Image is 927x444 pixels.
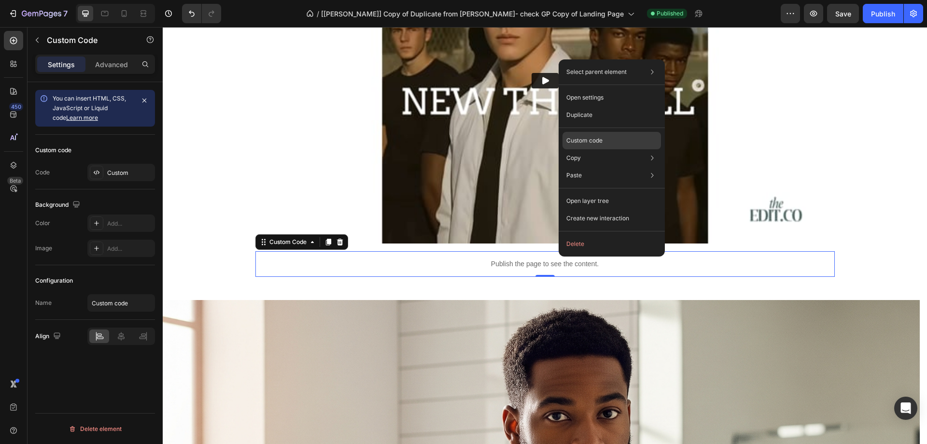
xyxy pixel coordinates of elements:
div: Custom code [35,146,71,155]
p: Create new interaction [566,214,629,223]
p: Advanced [95,59,128,70]
div: Align [35,330,63,343]
div: Background [35,199,82,212]
p: Open settings [566,93,604,102]
span: Save [835,10,851,18]
p: Duplicate [566,111,592,119]
button: Publish [863,4,903,23]
div: Name [35,299,52,307]
div: Custom Code [105,211,146,219]
p: 7 [63,8,68,19]
span: [[PERSON_NAME]] Copy of Duplicate from [PERSON_NAME]- check GP Copy of Landing Page [321,9,624,19]
div: Beta [7,177,23,185]
div: Delete element [69,423,122,435]
div: Publish [871,9,895,19]
div: Add... [107,244,153,253]
div: Color [35,219,50,228]
div: Configuration [35,276,73,285]
a: Learn more [66,114,98,121]
p: Custom Code [47,34,129,46]
button: 7 [4,4,72,23]
div: Add... [107,219,153,228]
div: Undo/Redo [182,4,221,23]
span: / [317,9,319,19]
button: Delete element [35,421,155,437]
p: Copy [566,154,581,162]
p: Custom code [566,136,603,145]
p: Paste [566,171,582,180]
button: Delete [562,235,661,253]
p: Publish the page to see the content. [93,232,672,242]
span: Published [657,9,683,18]
button: Play [369,46,396,61]
div: Code [35,168,50,177]
div: Open Intercom Messenger [894,397,917,420]
div: Custom [107,169,153,177]
p: Open layer tree [566,197,609,205]
iframe: To enrich screen reader interactions, please activate Accessibility in Grammarly extension settings [163,27,927,444]
p: Settings [48,59,75,70]
p: Select parent element [566,68,627,76]
div: 450 [9,103,23,111]
button: Save [827,4,859,23]
div: Image [35,244,52,253]
span: You can insert HTML, CSS, JavaScript or Liquid code [53,95,126,121]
